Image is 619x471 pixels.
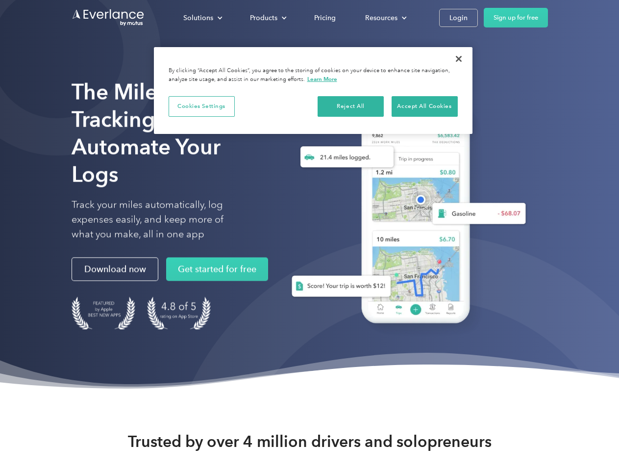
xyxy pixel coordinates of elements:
div: Products [250,12,277,24]
div: Solutions [183,12,213,24]
button: Close [448,48,470,70]
div: Pricing [314,12,336,24]
a: Sign up for free [484,8,548,27]
a: Download now [72,258,158,281]
a: More information about your privacy, opens in a new tab [307,76,337,82]
a: Login [439,9,478,27]
div: Login [449,12,468,24]
img: 4.9 out of 5 stars on the app store [147,297,211,330]
a: Get started for free [166,258,268,281]
img: Badge for Featured by Apple Best New Apps [72,297,135,330]
div: Products [240,9,295,26]
button: Accept All Cookies [392,96,458,117]
strong: Trusted by over 4 million drivers and solopreneurs [128,432,492,451]
img: Everlance, mileage tracker app, expense tracking app [276,93,534,338]
button: Reject All [318,96,384,117]
a: Go to homepage [72,8,145,27]
div: Solutions [173,9,230,26]
div: Resources [355,9,415,26]
div: By clicking “Accept All Cookies”, you agree to the storing of cookies on your device to enhance s... [169,67,458,84]
div: Cookie banner [154,47,472,134]
div: Resources [365,12,397,24]
a: Pricing [304,9,346,26]
p: Track your miles automatically, log expenses easily, and keep more of what you make, all in one app [72,198,247,242]
button: Cookies Settings [169,96,235,117]
div: Privacy [154,47,472,134]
